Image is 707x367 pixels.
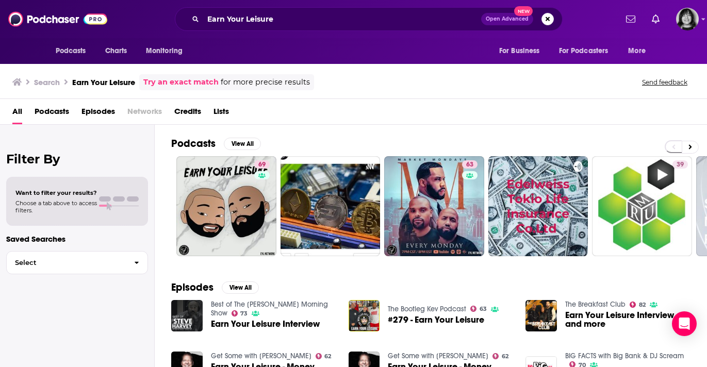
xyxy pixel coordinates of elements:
[622,10,639,28] a: Show notifications dropdown
[6,234,148,244] p: Saved Searches
[34,77,60,87] h3: Search
[6,152,148,166] h2: Filter By
[559,44,609,58] span: For Podcasters
[639,78,690,87] button: Send feedback
[676,8,699,30] img: User Profile
[211,352,311,360] a: Get Some with Gary Owen
[8,9,107,29] img: Podchaser - Follow, Share and Rate Podcasts
[672,160,688,169] a: 39
[492,353,508,359] a: 62
[565,352,684,360] a: BIG FACTS with Big Bank & DJ Scream
[7,259,126,266] span: Select
[176,156,276,256] a: 69
[139,41,196,61] button: open menu
[486,16,529,22] span: Open Advanced
[502,354,508,359] span: 62
[676,8,699,30] button: Show profile menu
[105,44,127,58] span: Charts
[171,281,213,294] h2: Episodes
[240,311,248,316] span: 73
[143,76,219,88] a: Try an exact match
[224,138,261,150] button: View All
[565,311,690,328] a: Earn Your Leisure Interview and more
[221,76,310,88] span: for more precise results
[480,307,487,311] span: 63
[388,352,488,360] a: Get Some with Gary Owen
[481,13,533,25] button: Open AdvancedNew
[35,103,69,124] a: Podcasts
[56,44,86,58] span: Podcasts
[171,300,203,331] img: Earn Your Leisure Interview
[466,160,473,170] span: 63
[171,137,261,150] a: PodcastsView All
[211,320,320,328] a: Earn Your Leisure Interview
[628,44,646,58] span: More
[6,251,148,274] button: Select
[12,103,22,124] a: All
[146,44,183,58] span: Monitoring
[72,77,135,87] h3: Earn Your Leisure
[232,310,248,316] a: 73
[672,311,697,336] div: Open Intercom Messenger
[676,8,699,30] span: Logged in as parkdalepublicity1
[388,305,466,313] a: The Bootleg Kev Podcast
[492,41,553,61] button: open menu
[552,41,623,61] button: open menu
[316,353,332,359] a: 62
[639,303,646,307] span: 82
[514,6,533,16] span: New
[525,300,557,331] img: Earn Your Leisure Interview and more
[175,7,563,31] div: Search podcasts, credits, & more...
[349,300,380,331] img: #279 - Earn Your Leisure
[222,281,259,294] button: View All
[211,300,328,318] a: Best of The Steve Harvey Morning Show
[254,160,270,169] a: 69
[213,103,229,124] a: Lists
[127,103,162,124] span: Networks
[592,156,692,256] a: 39
[15,199,97,214] span: Choose a tab above to access filters.
[630,302,646,308] a: 82
[174,103,201,124] a: Credits
[648,10,664,28] a: Show notifications dropdown
[15,189,97,196] span: Want to filter your results?
[171,137,216,150] h2: Podcasts
[98,41,134,61] a: Charts
[384,156,484,256] a: 63
[565,300,626,309] a: The Breakfast Club
[258,160,266,170] span: 69
[677,160,684,170] span: 39
[171,281,259,294] a: EpisodesView All
[470,306,487,312] a: 63
[621,41,659,61] button: open menu
[499,44,540,58] span: For Business
[81,103,115,124] a: Episodes
[324,354,331,359] span: 62
[203,11,481,27] input: Search podcasts, credits, & more...
[462,160,478,169] a: 63
[388,315,484,324] a: #279 - Earn Your Leisure
[48,41,100,61] button: open menu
